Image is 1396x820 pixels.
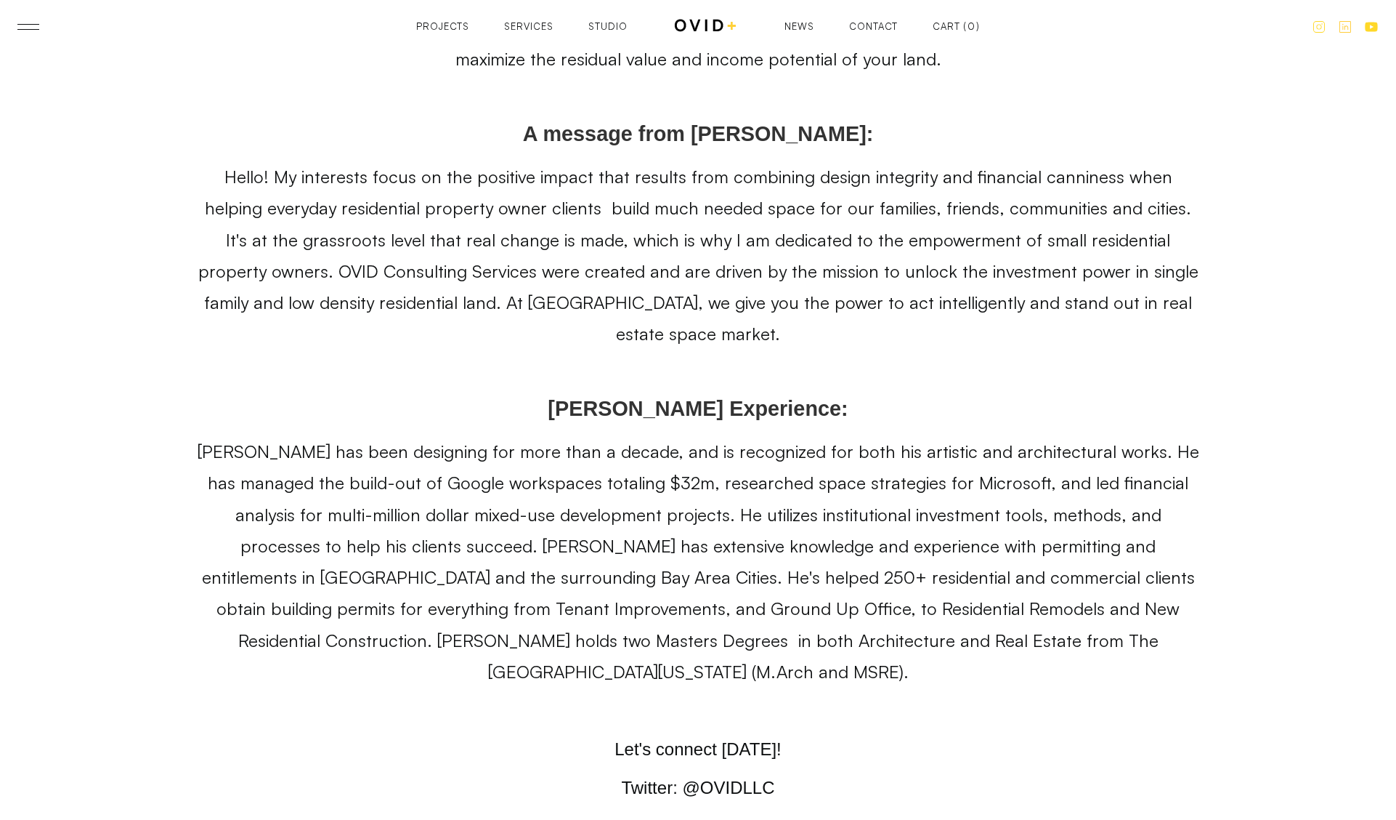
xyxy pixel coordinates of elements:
div: ) [976,22,980,31]
p: Hello! My interests focus on the positive impact that results from combining design integrity and... [193,161,1203,350]
strong: A message from [PERSON_NAME]: [523,122,874,145]
div: Cart [933,22,960,31]
p: [PERSON_NAME] has been designing for more than a decade, and is recognized for both his artistic ... [193,436,1203,688]
div: 0 [967,22,975,31]
p: ‍ [193,357,1203,388]
div: ( [963,22,967,31]
p: Twitter: @OVIDLLC [193,772,1203,803]
p: Let's connect [DATE]! [193,733,1203,765]
a: Projects [416,22,469,31]
a: News [784,22,814,31]
strong: [PERSON_NAME] Experience: [548,397,848,420]
a: Contact [849,22,898,31]
p: ‍ [193,695,1203,726]
a: Services [504,22,553,31]
a: Studio [588,22,628,31]
a: Open empty cart [933,22,980,31]
p: ‍ [193,82,1203,113]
